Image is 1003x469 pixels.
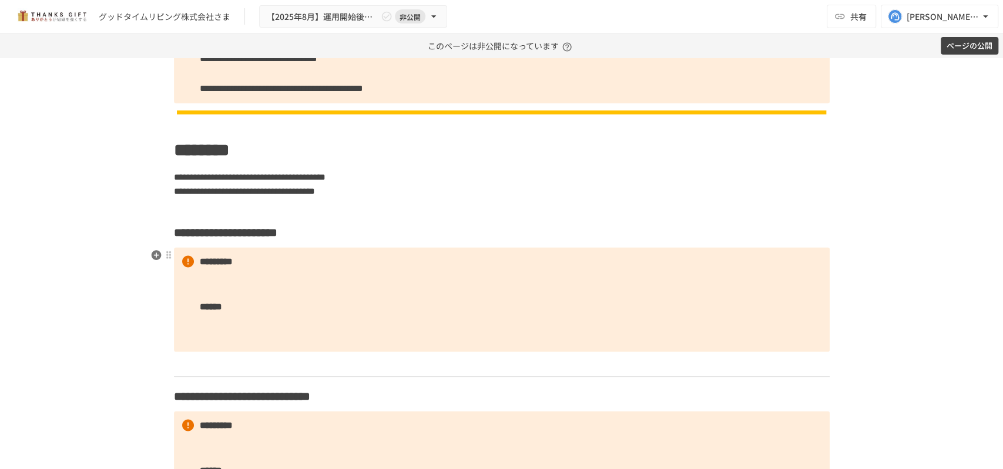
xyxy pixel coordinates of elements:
[850,10,867,23] span: 共有
[941,37,998,55] button: ページの公開
[827,5,876,28] button: 共有
[881,5,998,28] button: [PERSON_NAME][EMAIL_ADDRESS][DOMAIN_NAME]
[428,33,575,58] p: このページは非公開になっています
[14,7,89,26] img: mMP1OxWUAhQbsRWCurg7vIHe5HqDpP7qZo7fRoNLXQh
[99,11,230,23] div: グッドタイムリビング株式会社さま
[174,109,830,116] img: V6ebD7DrFJRrcrtOixFaQ6LVE9DcePYQBNml1WdPglN
[907,9,979,24] div: [PERSON_NAME][EMAIL_ADDRESS][DOMAIN_NAME]
[267,9,378,24] span: 【2025年8月】運用開始後振り返りミーティング
[259,5,447,28] button: 【2025年8月】運用開始後振り返りミーティング非公開
[395,11,425,23] span: 非公開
